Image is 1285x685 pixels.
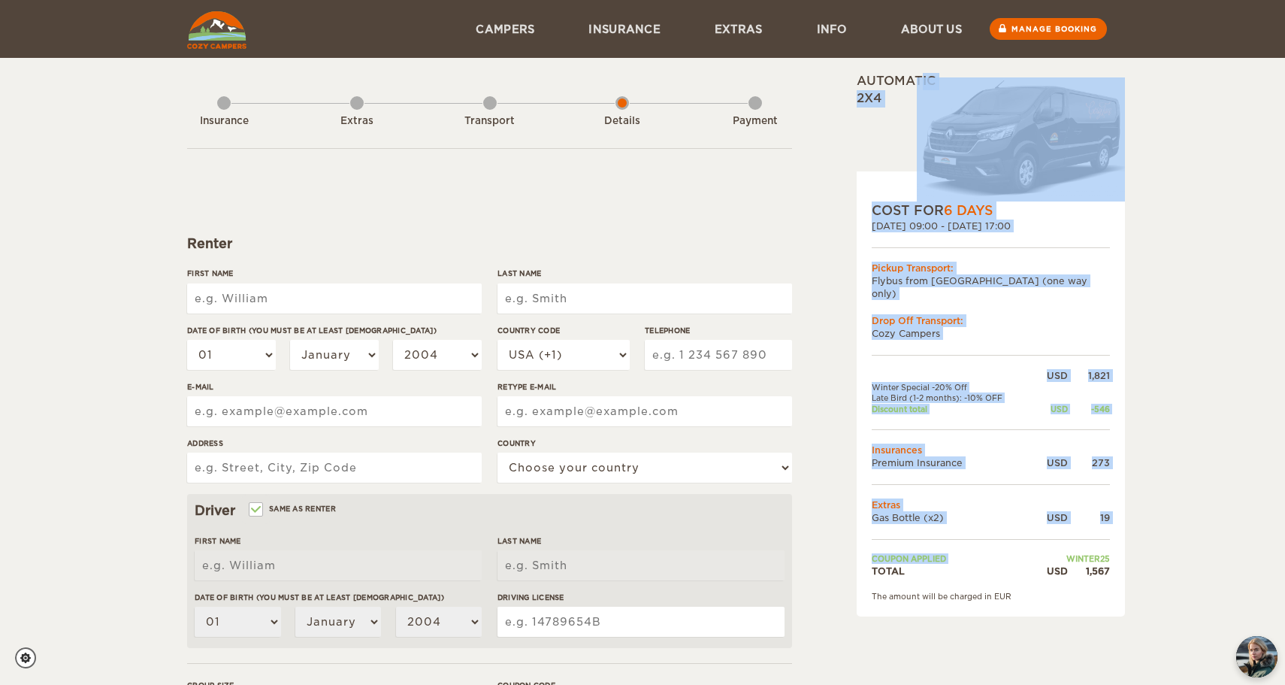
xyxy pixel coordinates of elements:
[917,77,1125,202] img: Langur-m-c-logo-2.png
[497,268,792,279] label: Last Name
[250,502,336,516] label: Same as renter
[1068,369,1110,382] div: 1,821
[645,325,792,336] label: Telephone
[872,382,1033,393] td: Winter Special -20% Off
[872,314,1110,327] div: Drop Off Transport:
[187,325,482,336] label: Date of birth (You must be at least [DEMOGRAPHIC_DATA])
[1236,636,1277,677] button: chat-button
[872,327,1110,340] td: Cozy Campers
[195,535,482,547] label: First Name
[872,262,1110,274] div: Pickup Transport:
[497,381,792,393] label: Retype E-mail
[250,506,260,516] input: Same as renter
[1068,565,1110,577] div: 1,567
[872,499,1110,511] td: Extras
[187,283,482,314] input: e.g. William
[187,235,792,253] div: Renter
[872,591,1110,602] div: The amount will be charged in EUR
[857,73,1125,202] div: Automatic 2x4
[1033,456,1068,469] div: USD
[187,396,482,426] input: e.g. example@example.com
[187,438,482,449] label: Address
[316,114,398,129] div: Extras
[195,592,482,603] label: Date of birth (You must be at least [DEMOGRAPHIC_DATA])
[1068,404,1110,414] div: -546
[497,396,792,426] input: e.g. example@example.com
[645,340,792,370] input: e.g. 1 234 567 890
[872,565,1033,577] td: TOTAL
[872,404,1033,414] td: Discount total
[1033,404,1068,414] div: USD
[872,202,1110,220] div: COST FOR
[1068,456,1110,469] div: 273
[497,535,785,547] label: Last Name
[187,11,246,49] img: Cozy Campers
[187,453,482,483] input: e.g. Street, City, Zip Code
[872,511,1033,524] td: Gas Bottle (x2)
[872,444,1110,456] td: Insurances
[195,502,785,520] div: Driver
[1033,565,1068,577] div: USD
[1033,369,1068,382] div: USD
[1033,511,1068,524] div: USD
[195,550,482,580] input: e.g. William
[1236,636,1277,677] img: Freyja at Cozy Campers
[990,18,1107,40] a: Manage booking
[497,550,785,580] input: e.g. Smith
[872,393,1033,403] td: Late Bird (1-2 months): -10% OFF
[872,220,1110,232] div: [DATE] 09:00 - [DATE] 17:00
[497,438,792,449] label: Country
[183,114,265,129] div: Insurance
[1033,553,1110,564] td: WINTER25
[872,274,1110,300] td: Flybus from [GEOGRAPHIC_DATA] (one way only)
[497,607,785,637] input: e.g. 14789654B
[872,456,1033,469] td: Premium Insurance
[187,381,482,393] label: E-mail
[449,114,531,129] div: Transport
[15,647,46,668] a: Cookie settings
[944,203,993,218] span: 6 Days
[1068,511,1110,524] div: 19
[497,283,792,314] input: e.g. Smith
[872,553,1033,564] td: Coupon applied
[187,268,482,279] label: First Name
[497,325,630,336] label: Country Code
[497,592,785,603] label: Driving License
[714,114,797,129] div: Payment
[581,114,664,129] div: Details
